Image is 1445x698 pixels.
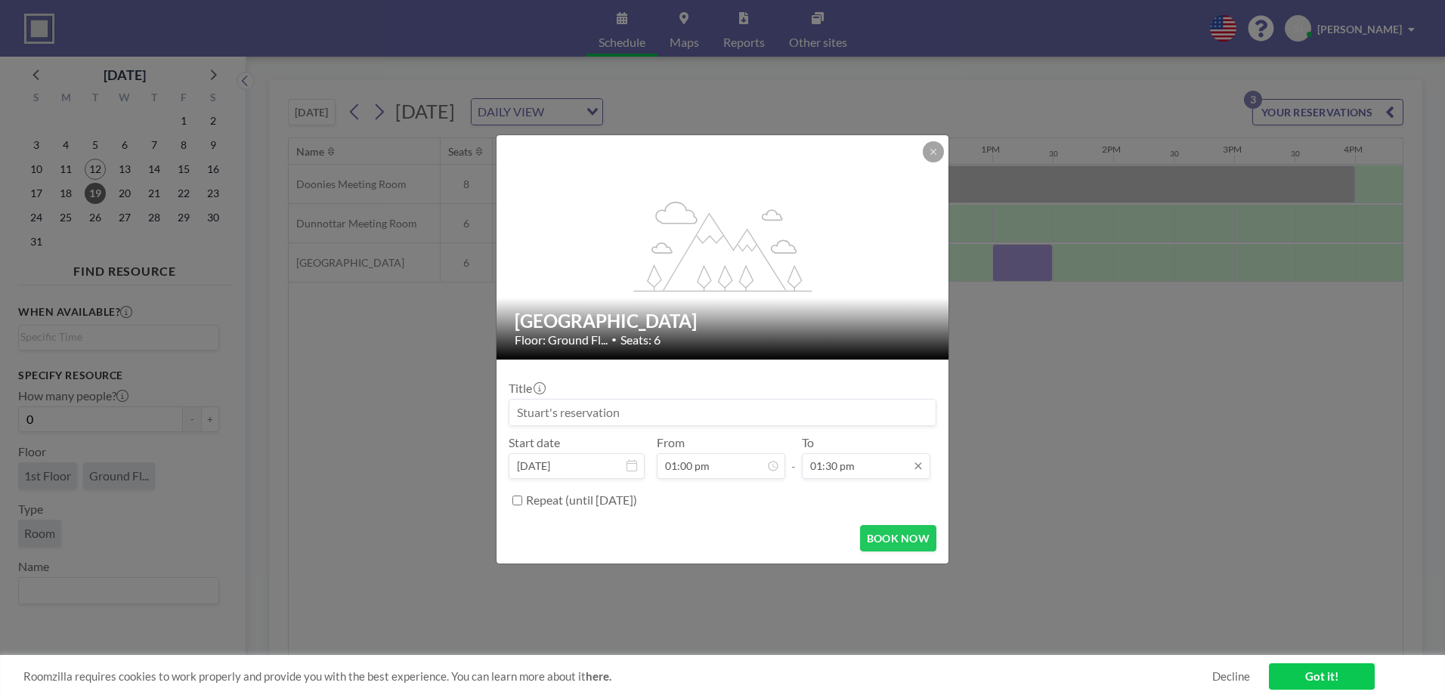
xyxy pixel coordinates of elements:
label: To [802,435,814,450]
a: here. [586,669,611,683]
a: Decline [1212,669,1250,684]
label: Start date [509,435,560,450]
g: flex-grow: 1.2; [634,200,812,291]
label: Title [509,381,544,396]
h2: [GEOGRAPHIC_DATA] [515,310,932,332]
span: - [791,440,796,474]
span: Roomzilla requires cookies to work properly and provide you with the best experience. You can lea... [23,669,1212,684]
button: BOOK NOW [860,525,936,551]
span: • [611,334,617,345]
span: Seats: 6 [620,332,661,347]
input: Stuart's reservation [509,400,936,425]
label: From [657,435,685,450]
label: Repeat (until [DATE]) [526,493,637,508]
span: Floor: Ground Fl... [515,332,608,347]
a: Got it! [1269,663,1375,690]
